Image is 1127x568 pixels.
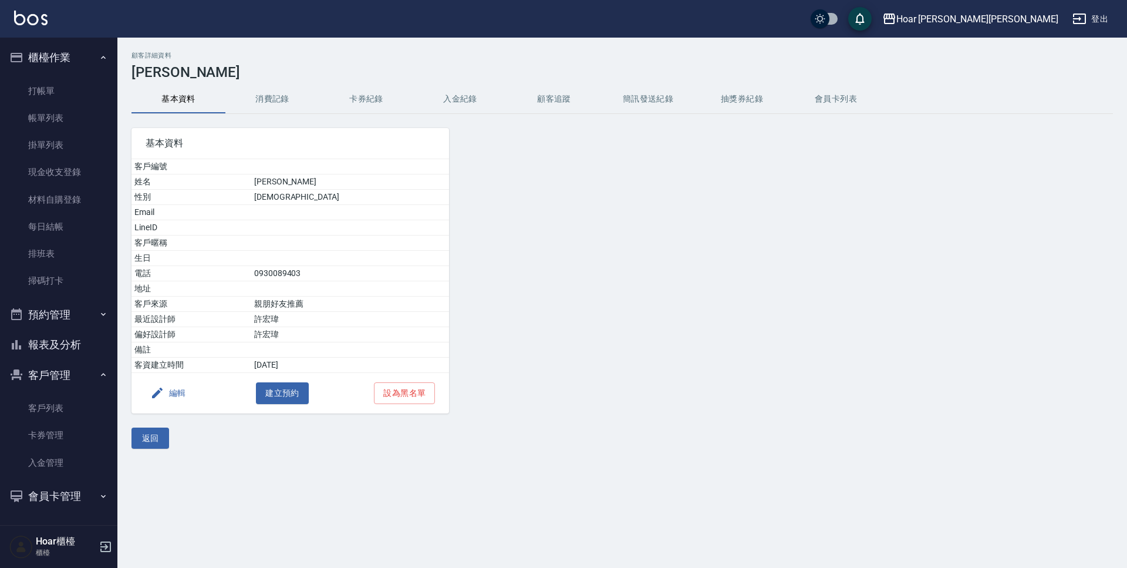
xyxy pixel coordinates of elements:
[256,382,309,404] button: 建立預約
[319,85,413,113] button: 卡券紀錄
[146,382,191,404] button: 編輯
[146,137,435,149] span: 基本資料
[507,85,601,113] button: 顧客追蹤
[251,266,449,281] td: 0930089403
[5,481,113,512] button: 會員卡管理
[225,85,319,113] button: 消費記錄
[131,342,251,358] td: 備註
[5,330,113,360] button: 報表及分析
[413,85,507,113] button: 入金紀錄
[878,7,1063,31] button: Hoar [PERSON_NAME][PERSON_NAME]
[374,382,435,404] button: 設為黑名單
[131,358,251,373] td: 客資建立時間
[131,85,225,113] button: 基本資料
[14,11,48,25] img: Logo
[5,267,113,294] a: 掃碼打卡
[131,251,251,266] td: 生日
[5,449,113,476] a: 入金管理
[131,159,251,174] td: 客戶編號
[5,42,113,73] button: 櫃檯作業
[5,186,113,213] a: 材料自購登錄
[251,190,449,205] td: [DEMOGRAPHIC_DATA]
[5,395,113,422] a: 客戶列表
[36,547,96,558] p: 櫃檯
[5,360,113,391] button: 客戶管理
[5,422,113,449] a: 卡券管理
[131,428,169,449] button: 返回
[131,236,251,251] td: 客戶暱稱
[36,536,96,547] h5: Hoar櫃檯
[131,297,251,312] td: 客戶來源
[848,7,872,31] button: save
[251,327,449,342] td: 許宏瑋
[131,220,251,236] td: LineID
[131,52,1113,59] h2: 顧客詳細資料
[5,78,113,105] a: 打帳單
[251,297,449,312] td: 親朋好友推薦
[5,213,113,240] a: 每日結帳
[789,85,883,113] button: 會員卡列表
[5,240,113,267] a: 排班表
[251,358,449,373] td: [DATE]
[5,132,113,159] a: 掛單列表
[1068,8,1113,30] button: 登出
[5,300,113,330] button: 預約管理
[131,266,251,281] td: 電話
[131,190,251,205] td: 性別
[9,535,33,559] img: Person
[251,174,449,190] td: [PERSON_NAME]
[131,64,1113,80] h3: [PERSON_NAME]
[5,159,113,186] a: 現金收支登錄
[251,312,449,327] td: 許宏瑋
[131,174,251,190] td: 姓名
[601,85,695,113] button: 簡訊發送紀錄
[896,12,1058,26] div: Hoar [PERSON_NAME][PERSON_NAME]
[131,312,251,327] td: 最近設計師
[695,85,789,113] button: 抽獎券紀錄
[5,105,113,132] a: 帳單列表
[131,281,251,297] td: 地址
[131,205,251,220] td: Email
[131,327,251,342] td: 偏好設計師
